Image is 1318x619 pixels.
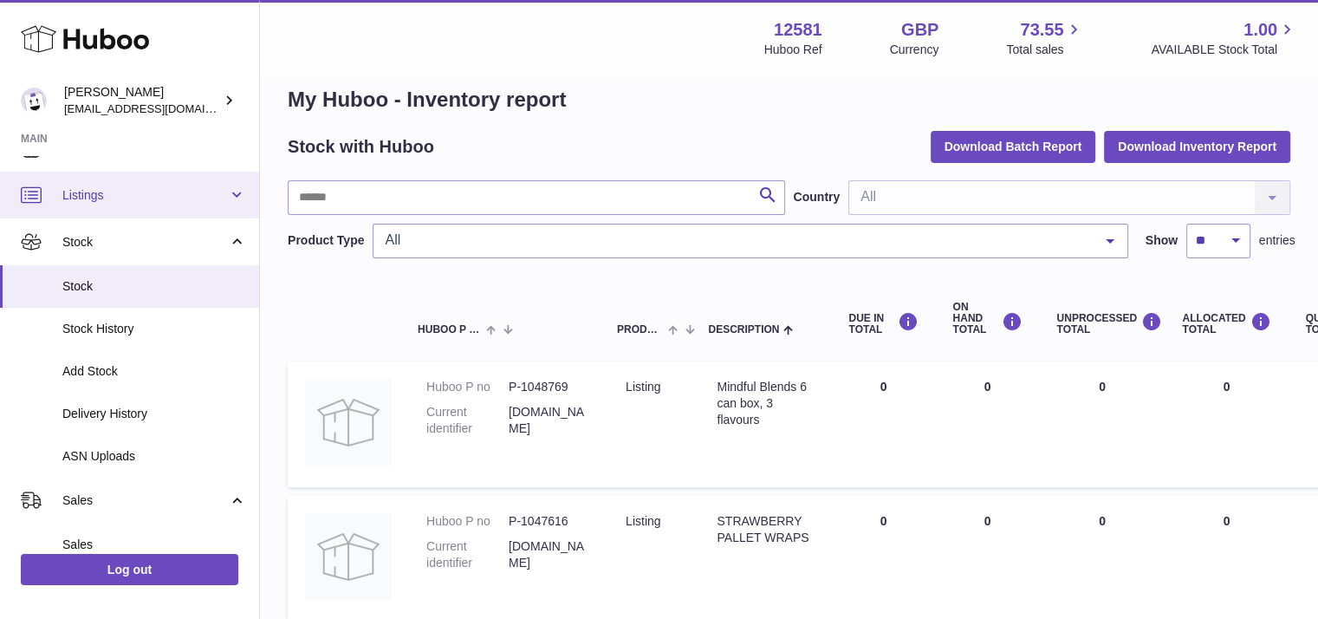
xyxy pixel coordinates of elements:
dd: [DOMAIN_NAME] [509,404,591,437]
span: Total sales [1006,42,1083,58]
td: 0 [1165,362,1288,487]
span: Stock [62,278,246,295]
span: Sales [62,492,228,509]
span: 1.00 [1243,18,1277,42]
div: ON HAND Total [952,302,1022,336]
span: Sales [62,537,246,553]
span: listing [626,514,660,528]
a: 73.55 Total sales [1006,18,1083,58]
label: Show [1146,232,1178,249]
dt: Huboo P no [426,379,509,395]
span: Add Stock [62,363,246,380]
span: [EMAIL_ADDRESS][DOMAIN_NAME] [64,101,255,115]
div: [PERSON_NAME] [64,84,220,117]
div: Mindful Blends 6 can box, 3 flavours [717,379,814,428]
label: Product Type [288,232,364,249]
dt: Current identifier [426,404,509,437]
span: All [380,231,1092,249]
strong: GBP [901,18,938,42]
td: 0 [831,362,935,487]
button: Download Inventory Report [1104,131,1290,162]
label: Country [794,189,841,205]
span: Stock History [62,321,246,337]
div: UNPROCESSED Total [1056,312,1147,336]
td: 0 [935,362,1039,487]
strong: 12581 [774,18,822,42]
span: Listings [62,187,228,204]
span: AVAILABLE Stock Total [1151,42,1297,58]
h2: Stock with Huboo [288,135,434,159]
span: 73.55 [1020,18,1063,42]
span: Delivery History [62,406,246,422]
dd: [DOMAIN_NAME] [509,538,591,571]
span: Stock [62,234,228,251]
dt: Huboo P no [426,513,509,530]
div: STRAWBERRY PALLET WRAPS [717,513,814,546]
span: Huboo P no [418,324,482,336]
span: Description [708,324,779,336]
span: ASN Uploads [62,448,246,465]
div: DUE IN TOTAL [848,312,918,336]
span: listing [626,380,660,394]
div: ALLOCATED Total [1182,312,1270,336]
div: Currency [890,42,939,58]
button: Download Batch Report [931,131,1096,162]
a: 1.00 AVAILABLE Stock Total [1151,18,1297,58]
dt: Current identifier [426,538,509,571]
img: product image [305,379,392,466]
img: product image [305,513,392,600]
dd: P-1047616 [509,513,591,530]
h1: My Huboo - Inventory report [288,86,1290,114]
a: Log out [21,554,238,585]
img: ibrewis@drink-trip.com [21,88,47,114]
dd: P-1048769 [509,379,591,395]
td: 0 [1039,362,1165,487]
span: Product Type [617,324,664,336]
div: Huboo Ref [764,42,822,58]
span: entries [1259,232,1295,249]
